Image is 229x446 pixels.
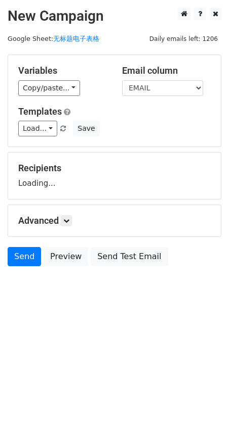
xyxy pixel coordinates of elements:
h5: Advanced [18,215,211,226]
h2: New Campaign [8,8,221,25]
a: Templates [18,106,62,117]
a: Copy/paste... [18,80,80,96]
div: Loading... [18,163,211,189]
a: 无标题电子表格 [53,35,99,42]
h5: Email column [122,65,211,76]
span: Daily emails left: 1206 [146,33,221,44]
h5: Recipients [18,163,211,174]
button: Save [73,121,99,136]
a: Load... [18,121,57,136]
a: Preview [44,247,88,266]
small: Google Sheet: [8,35,99,42]
h5: Variables [18,65,107,76]
a: Send [8,247,41,266]
a: Send Test Email [91,247,168,266]
a: Daily emails left: 1206 [146,35,221,42]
